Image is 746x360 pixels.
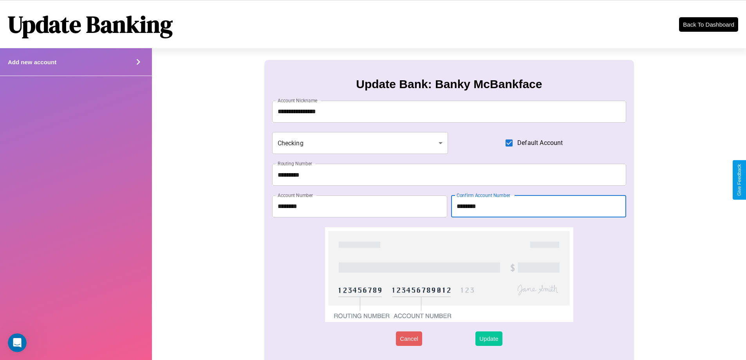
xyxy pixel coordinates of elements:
div: Give Feedback [737,164,742,196]
iframe: Intercom live chat [8,333,27,352]
label: Account Nickname [278,97,318,104]
label: Account Number [278,192,313,199]
label: Confirm Account Number [457,192,510,199]
h1: Update Banking [8,8,173,40]
button: Cancel [396,331,422,346]
label: Routing Number [278,160,312,167]
button: Update [475,331,502,346]
img: check [325,227,573,322]
span: Default Account [517,138,563,148]
div: Checking [272,132,448,154]
button: Back To Dashboard [679,17,738,32]
h3: Update Bank: Banky McBankface [356,78,542,91]
h4: Add new account [8,59,56,65]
